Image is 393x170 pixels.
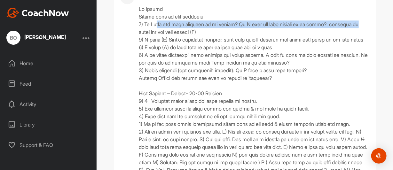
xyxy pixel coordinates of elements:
[4,117,94,133] div: Library
[6,8,69,18] img: CoachNow
[4,137,94,153] div: Support & FAQ
[6,31,20,45] div: BO
[24,35,66,40] div: [PERSON_NAME]
[4,76,94,92] div: Feed
[4,55,94,71] div: Home
[371,148,387,164] div: Open Intercom Messenger
[4,96,94,112] div: Activity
